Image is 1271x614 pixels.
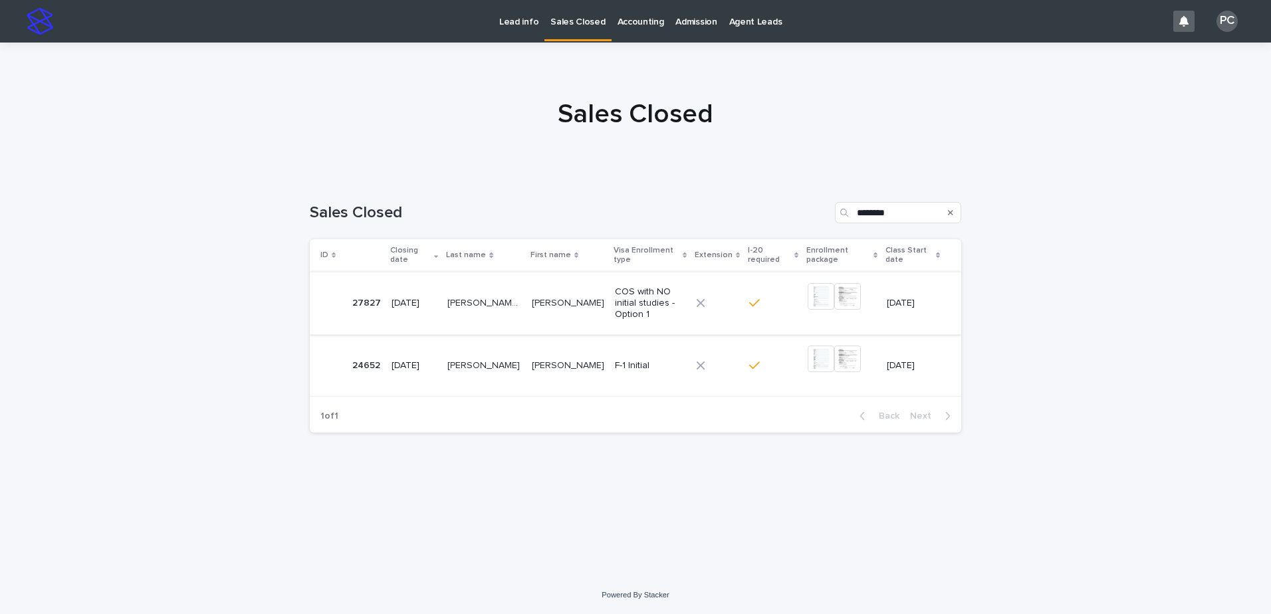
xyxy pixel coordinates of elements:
[905,410,961,422] button: Next
[806,243,870,268] p: Enrollment package
[615,286,685,320] p: COS with NO initial studies - Option 1
[352,295,384,309] p: 27827
[849,410,905,422] button: Back
[446,248,486,262] p: Last name
[887,360,940,371] p: [DATE]
[530,248,571,262] p: First name
[885,243,933,268] p: Class Start date
[392,360,437,371] p: [DATE]
[392,298,437,309] p: [DATE]
[887,298,940,309] p: [DATE]
[695,248,733,262] p: Extension
[615,360,685,371] p: F-1 Initial
[835,202,961,223] input: Search
[310,334,961,397] tr: 2465224652 [DATE][PERSON_NAME][PERSON_NAME] [PERSON_NAME][PERSON_NAME] F-1 Initial[DATE]
[532,358,607,371] p: [PERSON_NAME]
[532,295,607,309] p: [PERSON_NAME]
[447,358,522,371] p: NINO RODRIGUEZ
[748,243,791,268] p: I-20 required
[871,411,899,421] span: Back
[310,272,961,334] tr: 2782727827 [DATE][PERSON_NAME] [PERSON_NAME][PERSON_NAME] [PERSON_NAME] [PERSON_NAME][PERSON_NAME...
[320,248,328,262] p: ID
[27,8,53,35] img: stacker-logo-s-only.png
[910,411,939,421] span: Next
[310,98,961,130] h1: Sales Closed
[310,400,349,433] p: 1 of 1
[390,243,431,268] p: Closing date
[602,591,669,599] a: Powered By Stacker
[447,295,523,309] p: NEVES DE ARAUJO
[614,243,679,268] p: Visa Enrollment type
[352,358,383,371] p: 24652
[310,203,830,223] h1: Sales Closed
[1216,11,1238,32] div: PC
